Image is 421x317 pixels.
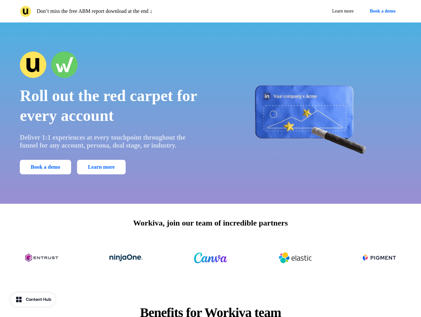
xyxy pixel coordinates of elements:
p: Don’t miss the free ABM report download at the end ↓ [37,7,152,15]
button: Book a demo [364,5,401,17]
button: Book a demo [20,160,71,174]
button: Content Hub [11,293,55,306]
a: Learn more [77,160,126,174]
span: Roll out the red carpet for every account [20,87,197,124]
div: Content Hub [26,296,51,303]
p: Deliver 1:1 experiences at every touchpoint throughout the funnel for any account, persona, deal ... [20,133,201,149]
a: Learn more [327,5,359,17]
p: Workiva, join our team of incredible partners [133,217,288,229]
